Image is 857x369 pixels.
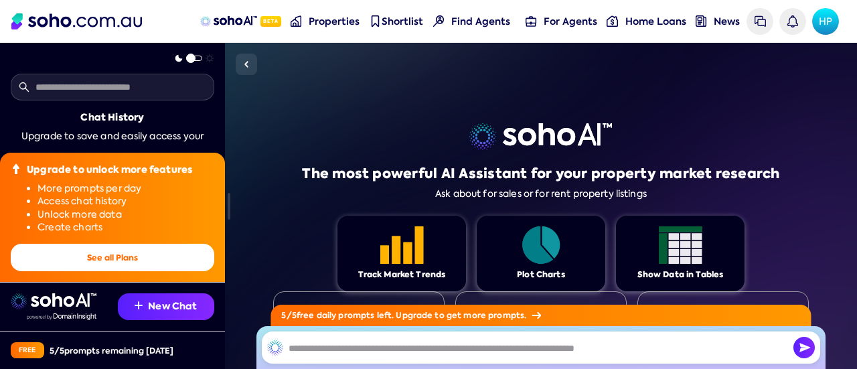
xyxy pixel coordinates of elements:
[11,293,96,309] img: sohoai logo
[433,15,445,27] img: Find agents icon
[27,313,96,320] img: Data provided by Domain Insight
[37,221,214,234] li: Create charts
[469,123,612,150] img: sohoai logo
[135,301,143,309] img: Recommendation icon
[435,188,647,200] div: Ask about for sales or for rent property listings
[11,342,44,358] div: Free
[11,13,142,29] img: Soho Logo
[370,15,381,27] img: shortlist-nav icon
[793,337,815,358] button: Send
[200,16,257,27] img: sohoAI logo
[517,269,565,281] div: Plot Charts
[625,15,686,28] span: Home Loans
[291,15,302,27] img: properties-nav icon
[520,226,563,264] img: Feature 1 icon
[380,226,424,264] img: Feature 1 icon
[812,8,839,35] span: HP
[544,15,597,28] span: For Agents
[11,163,21,174] img: Upgrade icon
[451,15,510,28] span: Find Agents
[80,111,144,125] div: Chat History
[238,56,254,72] img: Sidebar toggle icon
[27,163,192,177] div: Upgrade to unlock more features
[285,303,433,329] div: Show me the top 3 properties in [GEOGRAPHIC_DATA]
[37,208,214,222] li: Unlock more data
[779,8,806,35] a: Notifications
[607,15,618,27] img: for-agents-nav icon
[267,340,283,356] img: SohoAI logo black
[270,305,811,326] div: 5 / 5 free daily prompts left. Upgrade to get more prompts.
[118,293,214,320] button: New Chat
[526,15,537,27] img: for-agents-nav icon
[467,303,615,355] div: Display the top 10 auction results in [GEOGRAPHIC_DATA] this year
[11,244,214,271] button: See all Plans
[358,269,446,281] div: Track Market Trends
[37,182,214,196] li: More prompts per day
[309,15,360,28] span: Properties
[659,226,702,264] img: Feature 1 icon
[755,15,766,27] img: messages icon
[649,303,797,329] div: Show me the median sales prices in [DATE] by state
[11,130,214,156] div: Upgrade to save and easily access your chat history
[812,8,839,35] a: Avatar of Harsh Poddar
[637,269,724,281] div: Show Data in Tables
[714,15,740,28] span: News
[302,164,779,183] h1: The most powerful AI Assistant for your property market research
[793,337,815,358] img: Send icon
[532,312,541,319] img: Arrow icon
[787,15,798,27] img: bell icon
[37,195,214,208] li: Access chat history
[382,15,423,28] span: Shortlist
[747,8,773,35] a: Messages
[260,16,281,27] span: Beta
[50,345,173,356] div: 5 / 5 prompts remaining [DATE]
[696,15,707,27] img: news-nav icon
